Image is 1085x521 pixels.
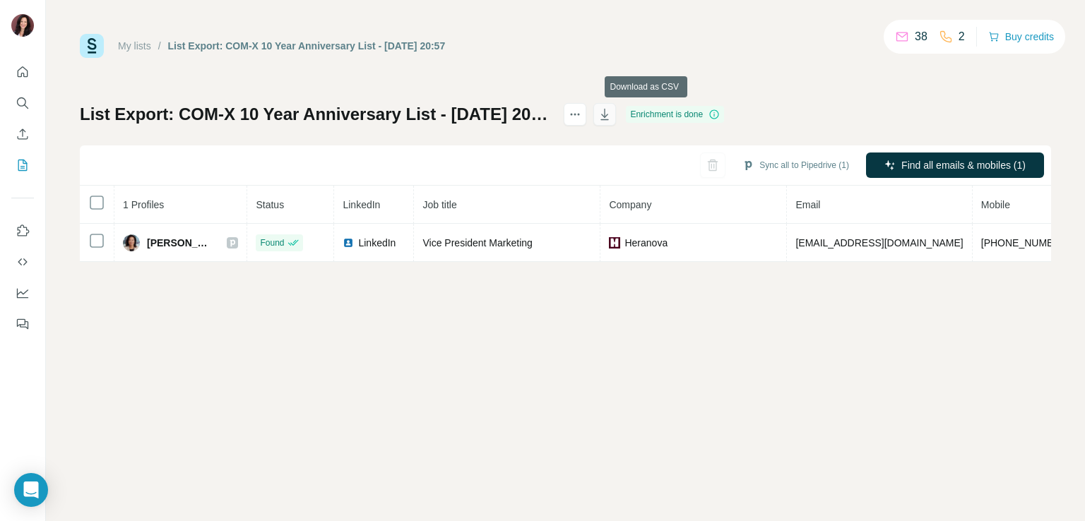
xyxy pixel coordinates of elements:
span: Company [609,199,651,210]
button: Use Surfe on LinkedIn [11,218,34,244]
img: Surfe Logo [80,34,104,58]
button: Find all emails & mobiles (1) [866,152,1044,178]
span: Find all emails & mobiles (1) [901,158,1026,172]
span: Vice President Marketing [422,237,532,248]
div: Enrichment is done [626,106,724,123]
span: Status [256,199,284,210]
span: 1 Profiles [123,199,164,210]
button: Sync all to Pipedrive (1) [733,155,859,176]
h1: List Export: COM-X 10 Year Anniversary List - [DATE] 20:57 [80,103,551,126]
span: [PHONE_NUMBER] [981,237,1070,248]
span: [EMAIL_ADDRESS][DOMAIN_NAME] [795,237,963,248]
div: List Export: COM-X 10 Year Anniversary List - [DATE] 20:57 [168,39,446,53]
button: Feedback [11,311,34,337]
span: Job title [422,199,456,210]
span: LinkedIn [358,236,396,250]
button: My lists [11,152,34,178]
button: Use Surfe API [11,249,34,275]
img: Avatar [123,234,140,251]
span: LinkedIn [343,199,380,210]
a: My lists [118,40,151,52]
li: / [158,39,161,53]
button: Buy credits [988,27,1054,47]
button: Quick start [11,59,34,85]
span: Mobile [981,199,1010,210]
span: Heranova [624,236,668,250]
div: Open Intercom Messenger [14,473,48,507]
p: 2 [959,28,965,45]
img: company-logo [609,237,620,248]
button: Enrich CSV [11,121,34,147]
img: LinkedIn logo [343,237,354,248]
button: actions [564,103,586,126]
button: Search [11,90,34,116]
span: [PERSON_NAME] [147,236,213,250]
p: 38 [915,28,927,45]
img: Avatar [11,14,34,37]
button: Dashboard [11,280,34,306]
span: Email [795,199,820,210]
span: Found [260,236,284,249]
